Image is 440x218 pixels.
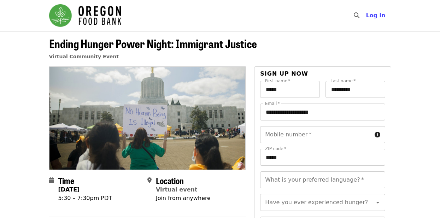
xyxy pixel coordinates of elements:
[49,35,257,52] span: Ending Hunger Power Night: Immigrant Justice
[49,54,119,59] a: Virtual Community Event
[49,4,121,27] img: Oregon Food Bank - Home
[265,79,291,83] label: First name
[375,131,380,138] i: circle-info icon
[260,126,371,143] input: Mobile number
[260,149,385,166] input: ZIP code
[364,7,369,24] input: Search
[58,186,80,193] strong: [DATE]
[354,12,359,19] i: search icon
[260,104,385,120] input: Email
[260,171,385,188] input: What is your preferred language?
[366,12,385,19] span: Log in
[49,67,246,169] img: Ending Hunger Power Night: Immigrant Justice organized by Oregon Food Bank
[265,147,286,151] label: ZIP code
[265,101,280,106] label: Email
[325,81,385,98] input: Last name
[156,195,211,201] span: Join from anywhere
[360,8,391,23] button: Log in
[147,177,152,184] i: map-marker-alt icon
[373,198,383,207] button: Open
[49,177,54,184] i: calendar icon
[58,194,112,202] div: 5:30 – 7:30pm PDT
[330,79,356,83] label: Last name
[58,174,74,187] span: Time
[260,81,320,98] input: First name
[156,174,184,187] span: Location
[156,186,198,193] a: Virtual event
[260,70,308,77] span: Sign up now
